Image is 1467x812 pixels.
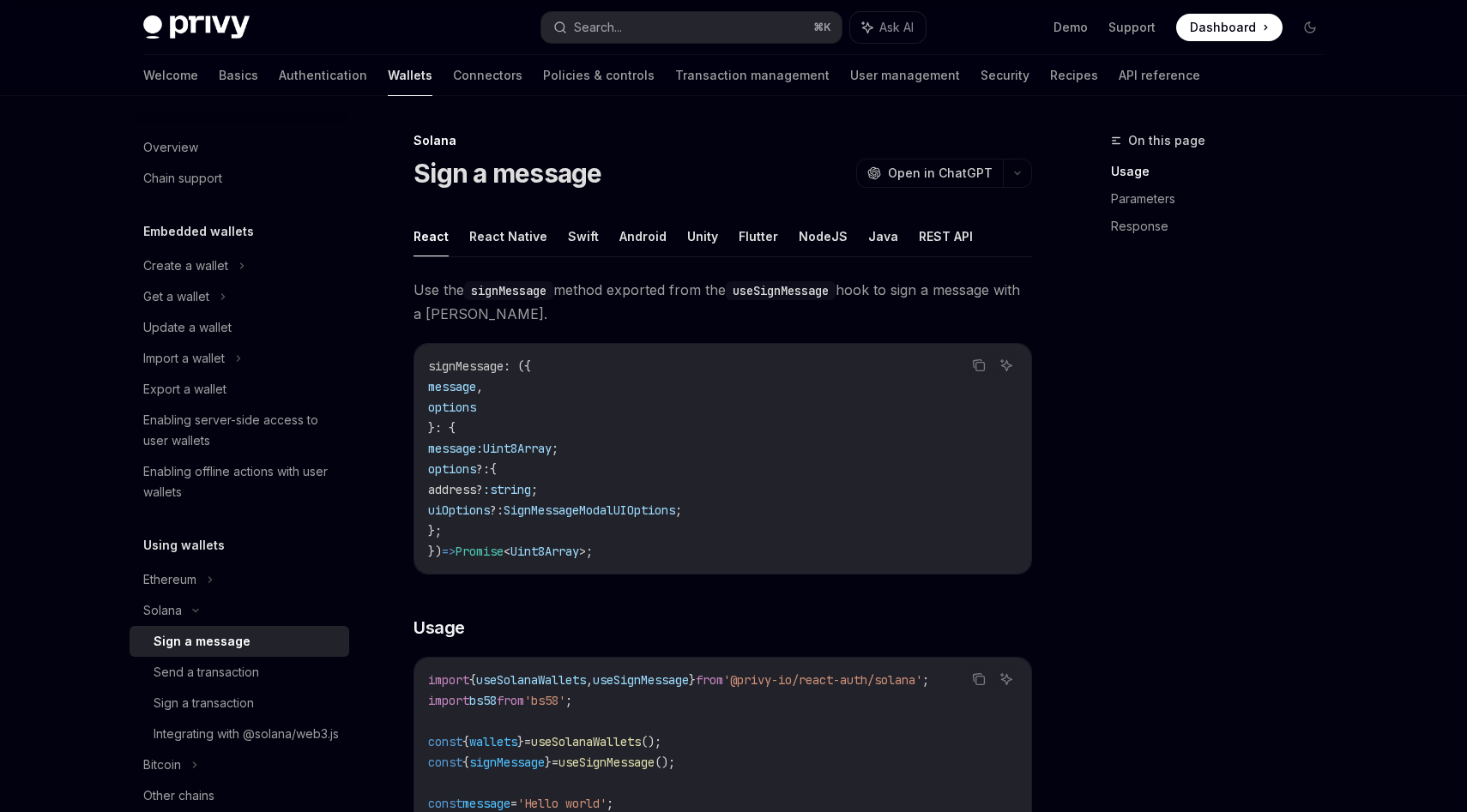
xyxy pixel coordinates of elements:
span: SignMessageModalUIOptions [504,502,675,518]
span: Ask AI [879,19,914,36]
span: uiOptions [428,502,490,518]
div: Get a wallet [143,286,209,307]
a: Enabling offline actions with user wallets [130,456,349,508]
a: Sign a transaction [130,688,349,719]
span: 'Hello world' [517,796,607,811]
span: import [428,693,469,708]
span: } [545,755,552,770]
span: '@privy-io/react-auth/solana' [723,672,922,688]
span: ⌘ K [813,21,831,34]
a: Overview [130,132,349,163]
img: dark logo [143,15,250,39]
h5: Using wallets [143,535,225,556]
span: 'bs58' [524,693,565,708]
span: options [428,461,476,477]
span: ?: [490,502,504,518]
span: { [490,461,497,477]
button: React [414,216,449,256]
span: address? [428,482,483,497]
span: useSignMessage [558,755,655,770]
button: Ask AI [995,668,1017,690]
a: Update a wallet [130,312,349,343]
a: Enabling server-side access to user wallets [130,405,349,456]
span: On this page [1128,130,1205,151]
span: { [462,734,469,749]
a: Sign a message [130,626,349,657]
span: }) [428,544,442,559]
span: const [428,734,462,749]
span: }; [428,523,442,538]
a: Usage [1111,158,1337,185]
span: Uint8Array [483,441,552,456]
span: ; [675,502,682,518]
h5: Embedded wallets [143,221,254,242]
span: ; [531,482,538,497]
span: => [442,544,456,559]
button: Copy the contents from the code block [968,354,990,376]
a: Transaction management [675,55,830,96]
div: Bitcoin [143,755,181,775]
a: Policies & controls [543,55,655,96]
a: Export a wallet [130,374,349,405]
button: NodeJS [799,216,848,256]
a: Basics [219,55,258,96]
span: , [476,379,483,394]
span: Promise [456,544,504,559]
span: Uint8Array [510,544,579,559]
button: Android [619,216,667,256]
div: Create a wallet [143,256,228,276]
span: < [504,544,510,559]
a: Integrating with @solana/web3.js [130,719,349,749]
div: Import a wallet [143,348,225,369]
button: REST API [919,216,973,256]
h1: Sign a message [414,158,602,189]
span: , [586,672,593,688]
button: Ask AI [995,354,1017,376]
span: import [428,672,469,688]
span: message [462,796,510,811]
div: Overview [143,137,198,158]
span: ; [607,796,613,811]
code: useSignMessage [726,281,836,300]
a: Other chains [130,780,349,811]
span: wallets [469,734,517,749]
span: ?: [476,461,490,477]
button: Flutter [739,216,778,256]
span: useSolanaWallets [476,672,586,688]
span: options [428,400,476,415]
a: Welcome [143,55,198,96]
span: } [689,672,696,688]
code: signMessage [464,281,553,300]
button: Unity [687,216,718,256]
span: Use the method exported from the hook to sign a message with a [PERSON_NAME]. [414,278,1032,326]
a: API reference [1119,55,1200,96]
button: Copy the contents from the code block [968,668,990,690]
div: Sign a transaction [154,693,254,713]
span: bs58 [469,693,497,708]
span: }: { [428,420,456,436]
button: Ask AI [850,12,926,43]
a: Chain support [130,163,349,194]
button: Open in ChatGPT [856,159,1003,188]
div: Solana [143,600,182,621]
a: Wallets [388,55,432,96]
span: useSignMessage [593,672,689,688]
span: : ({ [504,358,531,374]
a: Dashboard [1176,14,1283,41]
span: { [469,672,476,688]
span: Dashboard [1190,19,1256,36]
a: Send a transaction [130,657,349,688]
span: signMessage [469,755,545,770]
span: (); [641,734,661,749]
span: signMessage [428,358,504,374]
div: Enabling server-side access to user wallets [143,410,339,451]
span: const [428,796,462,811]
button: Swift [568,216,599,256]
span: = [524,734,531,749]
span: message: [428,441,483,456]
button: React Native [469,216,547,256]
div: Chain support [143,168,222,189]
span: } [517,734,524,749]
a: Demo [1053,19,1088,36]
div: Other chains [143,785,214,806]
